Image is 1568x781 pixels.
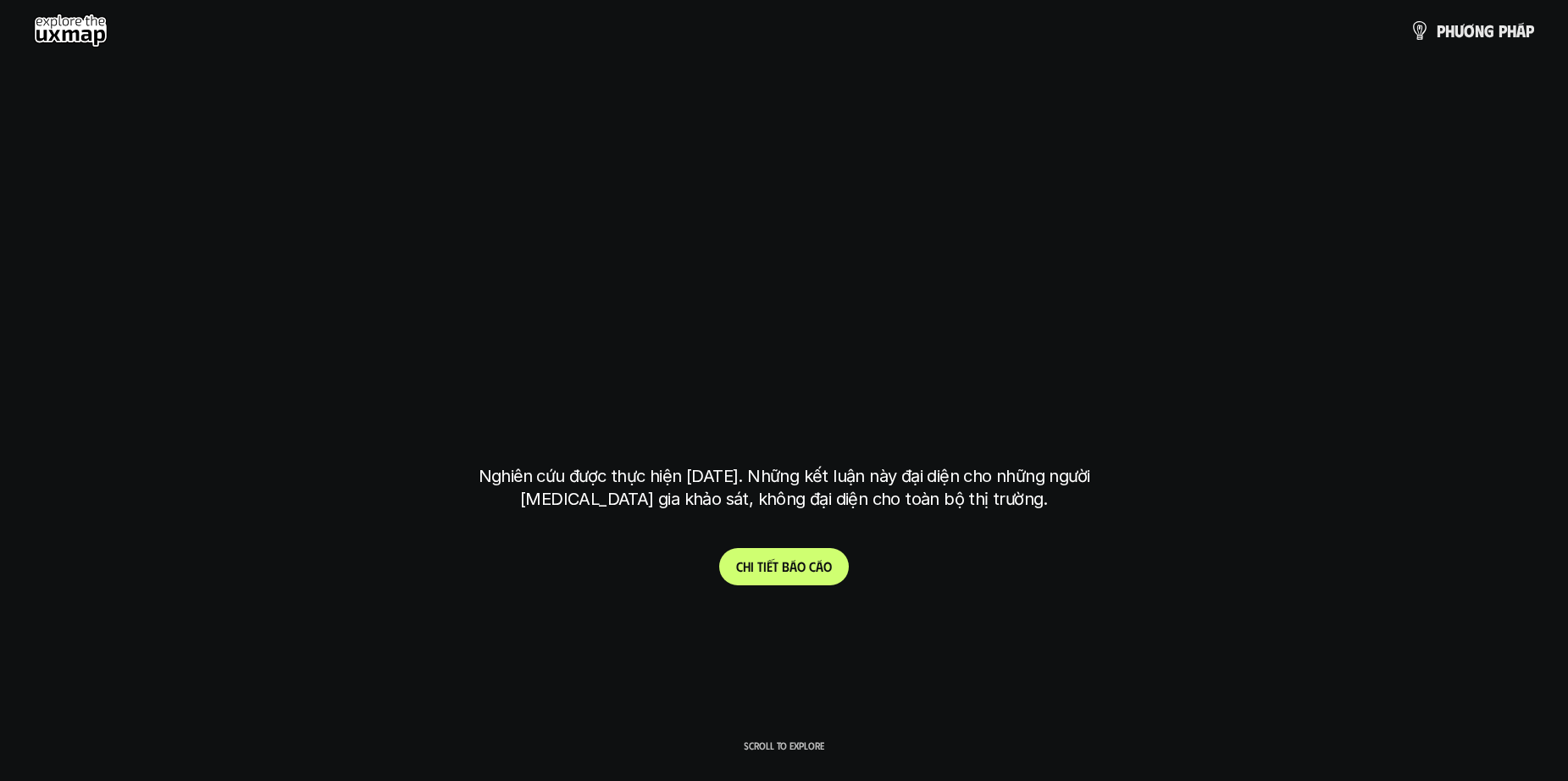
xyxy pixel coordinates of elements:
a: Chitiếtbáocáo [719,548,849,585]
span: o [823,558,832,574]
h1: tại [GEOGRAPHIC_DATA] [482,357,1086,428]
span: h [743,558,751,574]
span: C [736,558,743,574]
span: á [816,558,823,574]
span: p [1437,21,1445,40]
span: b [782,558,790,574]
h6: Kết quả nghiên cứu [726,180,855,200]
p: Scroll to explore [744,739,824,751]
span: á [1516,21,1526,40]
span: p [1499,21,1507,40]
span: ư [1454,21,1464,40]
span: p [1526,21,1534,40]
span: n [1475,21,1484,40]
span: i [763,558,767,574]
span: t [773,558,778,574]
span: o [797,558,806,574]
p: Nghiên cứu được thực hiện [DATE]. Những kết luận này đại diện cho những người [MEDICAL_DATA] gia ... [467,465,1102,511]
span: á [790,558,797,574]
span: ơ [1464,21,1475,40]
span: h [1507,21,1516,40]
span: c [809,558,816,574]
span: t [757,558,763,574]
span: i [751,558,754,574]
span: g [1484,21,1494,40]
h1: phạm vi công việc của [475,223,1094,294]
span: ế [767,558,773,574]
a: phươngpháp [1410,14,1534,47]
span: h [1445,21,1454,40]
